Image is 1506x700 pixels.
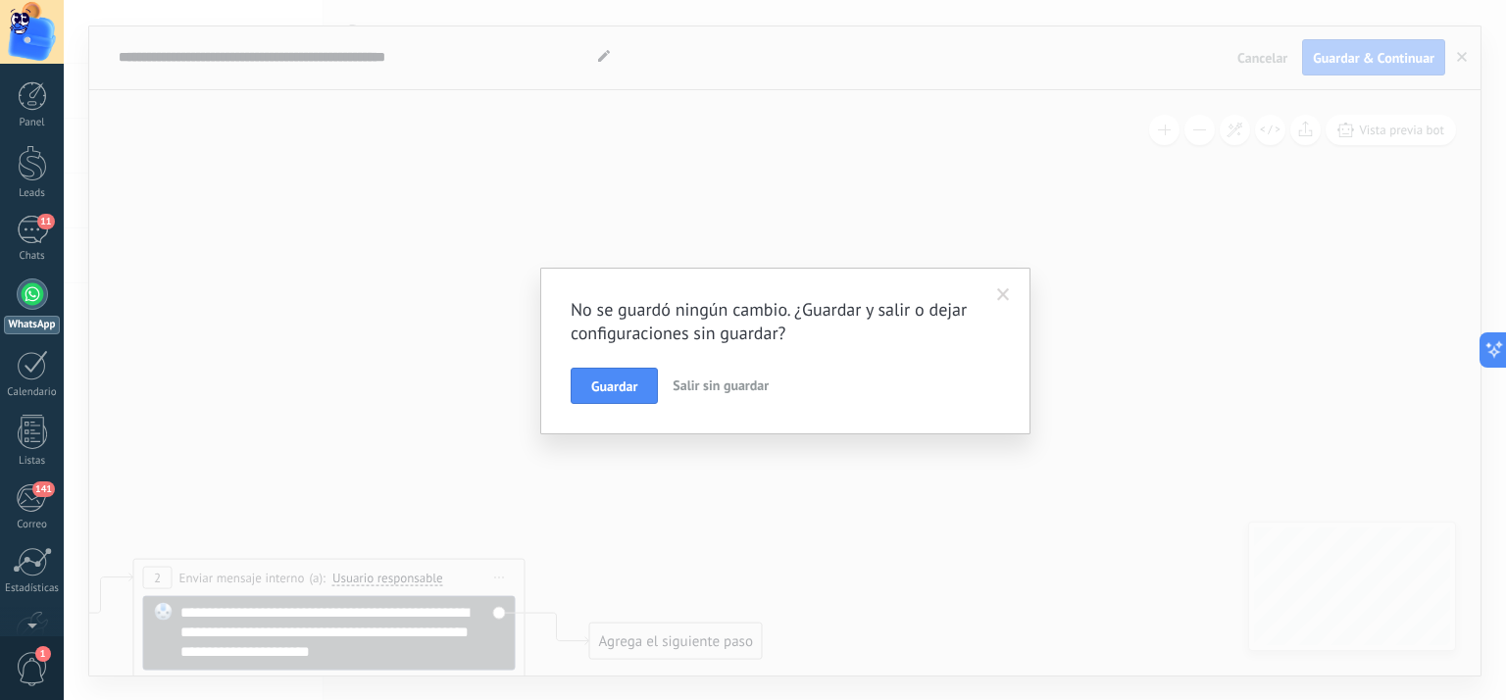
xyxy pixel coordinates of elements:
div: WhatsApp [4,316,60,334]
div: Estadísticas [4,582,61,595]
button: Salir sin guardar [665,368,777,405]
span: Guardar [591,379,637,393]
div: Listas [4,455,61,468]
button: Guardar [571,368,658,405]
div: Leads [4,187,61,200]
div: Chats [4,250,61,263]
span: 1 [35,646,51,662]
span: 141 [32,481,55,497]
h2: No se guardó ningún cambio. ¿Guardar y salir o dejar configuraciones sin guardar? [571,298,980,345]
span: 11 [37,214,54,229]
div: Calendario [4,386,61,399]
div: Panel [4,117,61,129]
div: Correo [4,519,61,531]
span: Salir sin guardar [673,376,769,394]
